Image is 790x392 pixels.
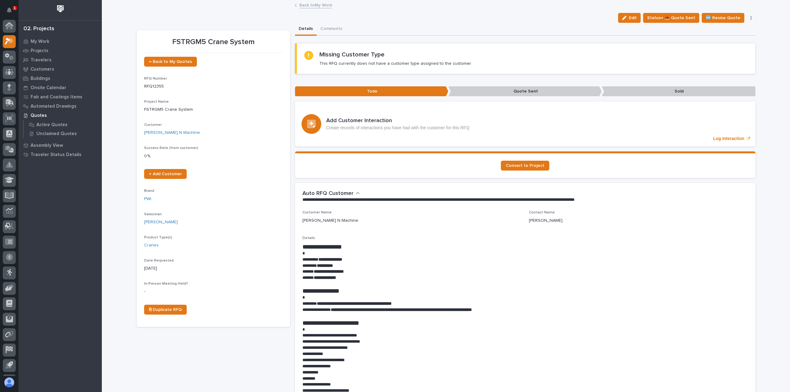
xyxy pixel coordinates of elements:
[19,111,102,120] a: Quotes
[506,163,544,168] span: Convert to Project
[19,74,102,83] a: Buildings
[19,141,102,150] a: Assembly View
[643,13,699,23] button: Status→ 📤 Quote Sent
[326,118,470,124] h3: Add Customer Interaction
[19,46,102,55] a: Projects
[144,123,162,127] span: Customer
[144,259,174,262] span: Date Requested
[144,213,162,216] span: Salesman
[448,86,602,97] p: Quote Sent
[31,39,49,44] p: My Work
[713,136,744,141] p: Log Interaction
[23,26,54,32] div: 02. Projects
[31,57,52,63] p: Travelers
[529,217,563,224] p: [PERSON_NAME]
[144,77,167,80] span: RFQ Number
[3,4,16,17] button: Notifications
[144,236,172,239] span: Product Type(s)
[149,307,182,312] span: ⎘ Duplicate RFQ
[144,57,197,67] a: ← Back to My Quotes
[319,61,471,66] p: This RFQ currently does not have a customer type assigned to the customer
[144,100,169,104] span: Project Name
[144,242,159,249] a: Cranes
[629,15,637,21] span: Edit
[295,101,755,146] a: Log Interaction
[302,190,353,197] h2: Auto RFQ Customer
[319,51,385,58] h2: Missing Customer Type
[36,131,77,137] p: Unclaimed Quotes
[144,130,200,136] a: [PERSON_NAME] N Machine
[144,305,187,315] a: ⎘ Duplicate RFQ
[602,86,755,97] p: Sold
[36,122,68,128] p: Active Quotes
[149,172,182,176] span: + Add Customer
[317,23,346,36] button: Comments
[144,106,283,113] p: FSTRGM5 Crane System
[24,129,102,138] a: Unclaimed Quotes
[19,55,102,64] a: Travelers
[295,86,448,97] p: Todo
[295,23,317,36] button: Details
[144,282,188,286] span: In-Person Meeting Held?
[55,3,66,14] img: Workspace Logo
[8,7,16,17] div: Notifications1
[31,48,48,54] p: Projects
[31,104,77,109] p: Automated Drawings
[144,196,151,202] a: PWI
[144,146,198,150] span: Success Rate (from customer)
[31,152,81,158] p: Traveler Status Details
[31,67,54,72] p: Customers
[19,37,102,46] a: My Work
[19,64,102,74] a: Customers
[302,217,358,224] p: [PERSON_NAME] N Machine
[144,38,283,47] p: FSTRGM5 Crane System
[618,13,641,23] button: Edit
[3,376,16,389] button: users-avatar
[144,219,178,225] a: [PERSON_NAME]
[14,6,16,10] p: 1
[24,120,102,129] a: Active Quotes
[31,85,66,91] p: Onsite Calendar
[31,113,47,118] p: Quotes
[302,211,332,214] span: Customer Name
[299,1,332,8] a: Back toMy Work
[302,236,315,240] span: Details
[149,60,192,64] span: ← Back to My Quotes
[647,14,695,22] span: Status→ 📤 Quote Sent
[529,211,555,214] span: Contact Name
[19,83,102,92] a: Onsite Calendar
[31,143,63,148] p: Assembly View
[702,13,744,23] button: 🆕 Revise Quote
[501,161,549,171] a: Convert to Project
[144,265,283,272] p: [DATE]
[144,189,154,193] span: Brand
[706,14,740,22] span: 🆕 Revise Quote
[19,150,102,159] a: Traveler Status Details
[144,288,283,295] p: -
[144,169,187,179] a: + Add Customer
[144,153,283,159] p: 0 %
[19,101,102,111] a: Automated Drawings
[326,125,470,130] p: Create records of interactions you have had with the customer for this RFQ
[31,76,50,81] p: Buildings
[31,94,82,100] p: Fab and Coatings Items
[19,92,102,101] a: Fab and Coatings Items
[302,190,360,197] button: Auto RFQ Customer
[144,83,283,90] p: RFQ12355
